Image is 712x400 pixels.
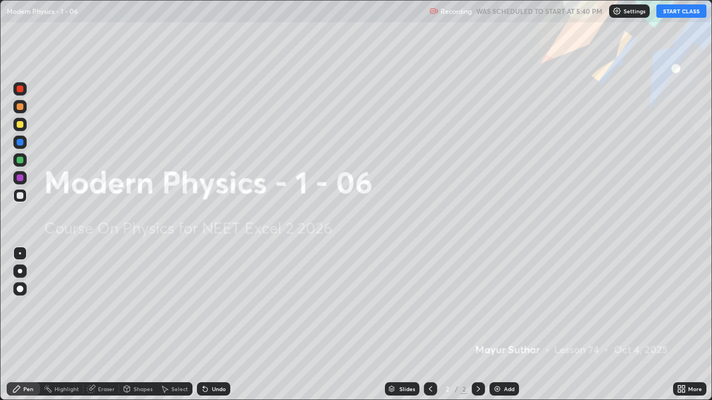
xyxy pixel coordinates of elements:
[455,386,458,392] div: /
[442,386,453,392] div: 2
[399,386,415,392] div: Slides
[171,386,188,392] div: Select
[461,384,467,394] div: 2
[688,386,702,392] div: More
[493,384,502,393] img: add-slide-button
[476,6,602,16] h5: WAS SCHEDULED TO START AT 5:40 PM
[656,4,706,18] button: START CLASS
[23,386,33,392] div: Pen
[98,386,115,392] div: Eraser
[504,386,515,392] div: Add
[624,8,645,14] p: Settings
[7,7,78,16] p: Modern Physics - 1 - 06
[612,7,621,16] img: class-settings-icons
[133,386,152,392] div: Shapes
[441,7,472,16] p: Recording
[429,7,438,16] img: recording.375f2c34.svg
[55,386,79,392] div: Highlight
[212,386,226,392] div: Undo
